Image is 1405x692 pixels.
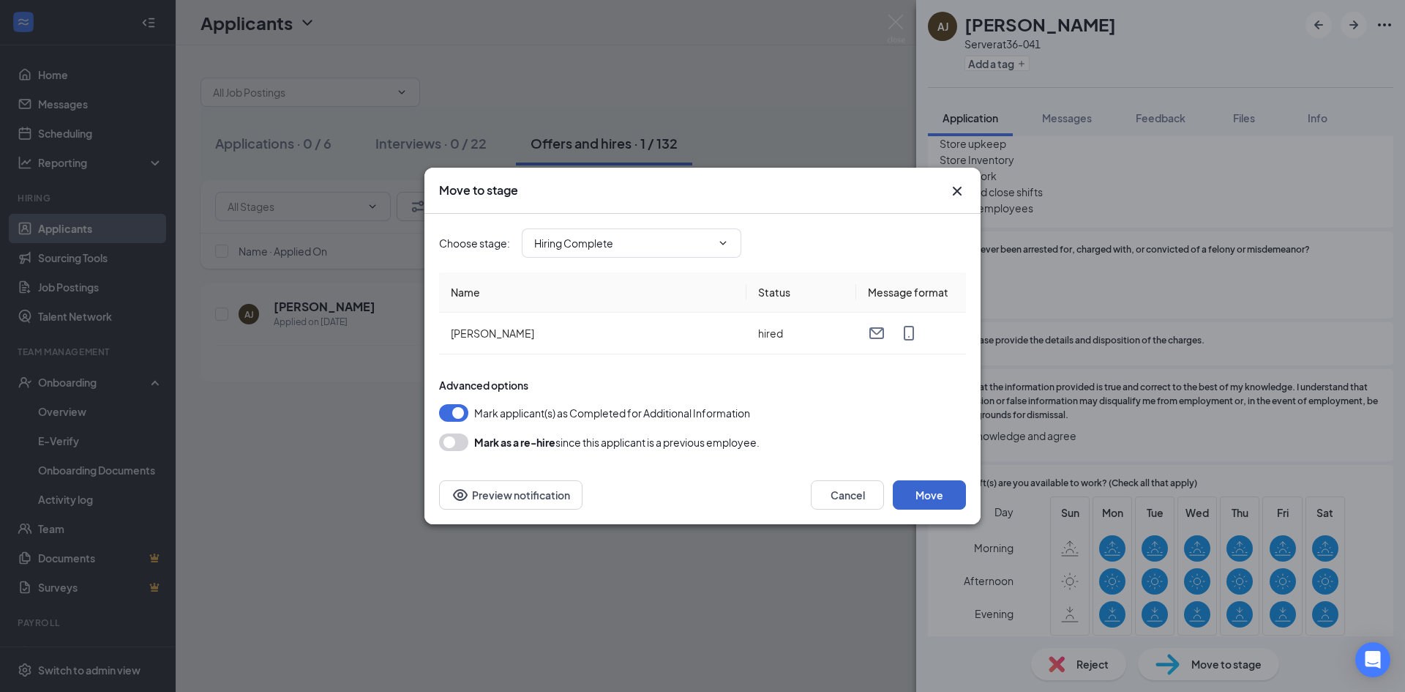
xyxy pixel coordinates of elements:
b: Mark as a re-hire [474,436,555,449]
div: since this applicant is a previous employee. [474,434,760,451]
svg: ChevronDown [717,237,729,249]
div: Advanced options [439,378,966,392]
button: Cancel [811,480,884,510]
button: Close [948,182,966,200]
span: Mark applicant(s) as Completed for Additional Information [474,404,750,422]
svg: Email [868,324,885,342]
th: Message format [856,272,966,313]
svg: Cross [948,182,966,200]
div: Open Intercom Messenger [1355,642,1390,677]
th: Name [439,272,746,313]
span: [PERSON_NAME] [451,327,534,340]
svg: MobileSms [900,324,918,342]
button: Move [893,480,966,510]
h3: Move to stage [439,182,518,198]
svg: Eye [452,486,469,504]
span: Choose stage : [439,235,510,251]
th: Status [746,272,856,313]
button: Preview notificationEye [439,480,582,510]
td: hired [746,313,856,354]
